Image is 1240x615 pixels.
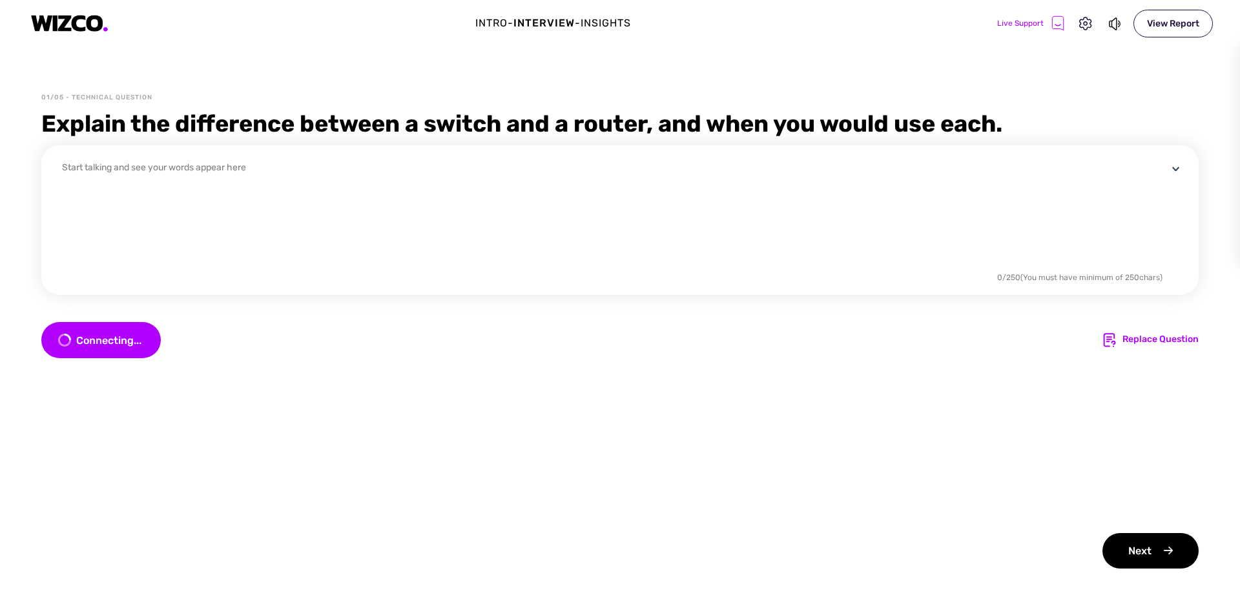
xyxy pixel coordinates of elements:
[997,272,1162,283] div: 0 / 250 (You must have minimum of 250 chars)
[997,15,1064,31] div: Live Support
[475,15,508,31] div: Intro
[1122,332,1199,348] div: Replace Question
[1168,161,1184,177] img: disclosure
[513,15,575,31] div: Interview
[581,15,631,31] div: Insights
[508,15,513,31] div: -
[575,15,581,31] div: -
[41,93,152,103] div: 01/05 - Technical Question
[1133,10,1213,37] div: View Report
[62,161,1168,295] div: Start talking and see your words appear here
[31,15,108,32] img: logo
[1102,533,1199,569] div: Next
[41,108,1199,140] div: Explain the difference between a switch and a router, and when you would use each.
